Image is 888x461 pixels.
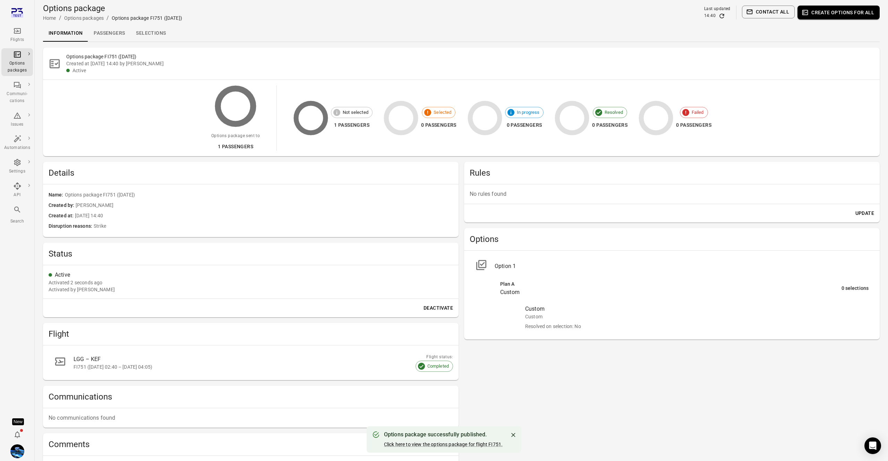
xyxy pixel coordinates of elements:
[43,15,56,21] a: Home
[688,109,708,116] span: Failed
[1,109,33,130] a: Issues
[66,60,874,67] div: Created at [DATE] 14:40 by [PERSON_NAME]
[718,12,725,19] button: Refresh data
[495,262,869,270] div: Option 1
[601,109,627,116] span: Resolved
[1,133,33,153] a: Automations
[49,391,453,402] h2: Communications
[4,60,30,74] div: Options packages
[49,286,115,293] div: Activated by [PERSON_NAME]
[12,418,24,425] div: Tooltip anchor
[4,121,30,128] div: Issues
[1,25,33,45] a: Flights
[74,363,436,370] div: FI751 ([DATE] 02:40 – [DATE] 04:05)
[742,6,795,18] button: Contact all
[112,15,182,22] div: Options package FI751 ([DATE])
[4,36,30,43] div: Flights
[4,192,30,199] div: API
[75,212,453,220] span: [DATE] 14:40
[49,248,453,259] h2: Status
[59,14,61,22] li: /
[1,156,33,177] a: Settings
[55,271,453,279] div: Active
[384,430,503,439] div: Options package successfully published.
[211,142,260,151] div: 1 passengers
[500,280,842,288] div: Plan A
[88,25,130,42] a: Passengers
[64,15,104,21] a: Options packages
[424,363,453,370] span: Completed
[508,430,519,440] button: Close
[49,223,94,230] span: Disruption reasons
[1,79,33,107] a: Communi-cations
[525,323,869,330] div: Resolved on selection: No
[1,180,33,201] a: API
[49,279,102,286] div: 3 Sep 2025 14:40
[513,109,544,116] span: In progress
[525,313,869,320] div: Custom
[676,121,711,129] div: 0 passengers
[65,191,453,199] span: Options package FI751 ([DATE])
[500,288,842,296] div: Custom
[384,442,503,447] a: Click here to view the options package for flight FI751.
[853,207,877,220] button: Update
[470,167,874,178] h2: Rules
[421,302,456,315] button: Deactivate
[49,167,453,178] h2: Details
[49,212,75,220] span: Created at
[470,190,874,198] p: No rules found
[470,234,874,245] h2: Options
[704,6,731,12] div: Last updated
[331,121,373,129] div: 1 passengers
[49,439,442,450] h2: Comments
[43,25,880,42] div: Local navigation
[4,168,30,175] div: Settings
[43,25,88,42] a: Information
[704,12,716,19] div: 14:40
[49,202,76,209] span: Created by
[842,285,869,292] div: 0 selections
[49,191,65,199] span: Name
[4,144,30,151] div: Automations
[505,121,544,129] div: 0 passengers
[4,91,30,104] div: Communi-cations
[49,414,453,422] p: No communications found
[525,305,869,313] div: Custom
[339,109,372,116] span: Not selected
[49,351,453,375] a: LGG – KEFFI751 ([DATE] 02:40 – [DATE] 04:05)
[797,6,880,19] button: Create options for all
[43,14,182,22] nav: Breadcrumbs
[106,14,109,22] li: /
[4,218,30,225] div: Search
[1,203,33,227] button: Search
[49,328,453,340] h2: Flight
[76,202,453,209] span: [PERSON_NAME]
[94,223,453,230] span: Strike
[430,109,455,116] span: Selected
[864,437,881,454] div: Open Intercom Messenger
[10,444,24,458] img: shutterstock-1708408498.jpg
[72,67,874,74] div: Active
[421,121,456,129] div: 0 passengers
[592,121,627,129] div: 0 passengers
[66,53,874,60] h2: Options package FI751 ([DATE])
[130,25,171,42] a: Selections
[211,133,260,140] div: Options package sent to
[10,428,24,442] button: Notifications
[43,3,182,14] h1: Options package
[1,48,33,76] a: Options packages
[74,355,436,363] div: LGG – KEF
[8,442,27,461] button: Daníel Benediktsson
[416,354,453,361] div: Flight status:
